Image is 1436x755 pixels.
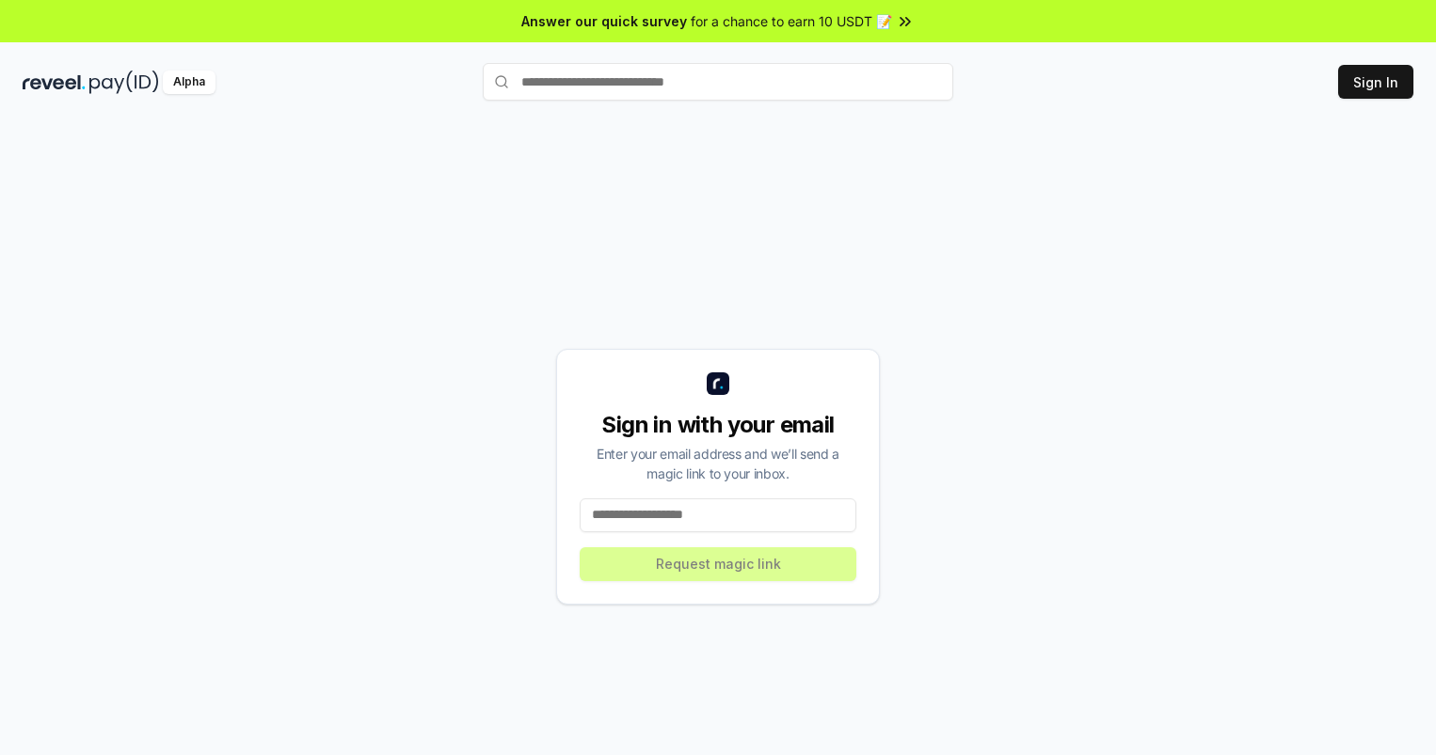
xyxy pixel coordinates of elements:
span: Answer our quick survey [521,11,687,31]
div: Sign in with your email [580,410,856,440]
img: reveel_dark [23,71,86,94]
div: Enter your email address and we’ll send a magic link to your inbox. [580,444,856,483]
div: Alpha [163,71,215,94]
img: logo_small [707,372,729,395]
button: Sign In [1338,65,1413,99]
img: pay_id [89,71,159,94]
span: for a chance to earn 10 USDT 📝 [691,11,892,31]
